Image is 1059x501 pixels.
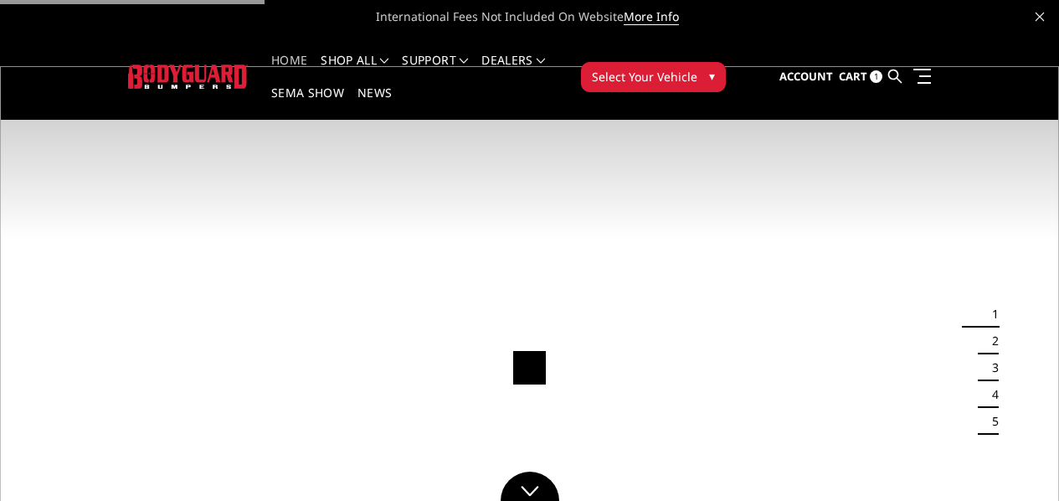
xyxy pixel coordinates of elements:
span: ▾ [709,67,715,85]
a: Cart 1 [839,54,882,100]
a: Account [779,54,833,100]
a: Home [271,54,307,87]
span: Select Your Vehicle [592,68,697,85]
a: Support [402,54,468,87]
button: Select Your Vehicle [581,62,726,92]
button: 1 of 5 [982,301,999,328]
a: SEMA Show [271,87,344,120]
span: Cart [839,69,867,84]
a: More Info [624,8,679,25]
a: Dealers [481,54,545,87]
span: 1 [870,70,882,83]
button: 5 of 5 [982,408,999,435]
a: News [357,87,392,120]
button: 4 of 5 [982,381,999,408]
a: Click to Down [501,472,559,501]
button: 3 of 5 [982,354,999,381]
span: Account [779,69,833,84]
button: 2 of 5 [982,328,999,354]
a: shop all [321,54,388,87]
img: BODYGUARD BUMPERS [128,65,248,88]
